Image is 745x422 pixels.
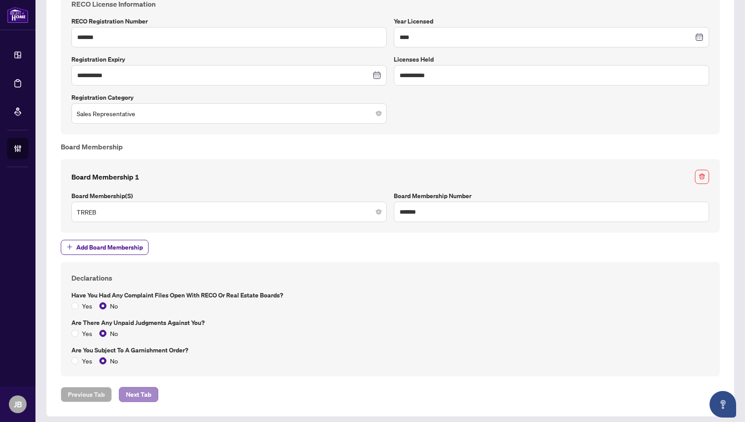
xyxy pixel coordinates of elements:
label: Board Membership(s) [71,191,387,201]
span: Yes [78,328,96,338]
button: Previous Tab [61,387,112,402]
span: Yes [78,356,96,366]
h4: Board Membership 1 [71,172,139,182]
label: Have you had any complaint files open with RECO or Real Estate Boards? [71,290,709,300]
label: Registration Category [71,93,387,102]
button: Add Board Membership [61,240,149,255]
label: Registration Expiry [71,55,387,64]
img: logo [7,7,28,23]
label: Year Licensed [394,16,709,26]
h4: Declarations [71,273,709,283]
span: plus [67,244,73,250]
span: TRREB [77,203,381,220]
span: Next Tab [126,387,151,402]
span: No [106,356,122,366]
button: Next Tab [119,387,158,402]
button: Open asap [710,391,736,418]
label: Are there any unpaid judgments against you? [71,318,709,328]
label: Are you subject to a Garnishment Order? [71,345,709,355]
span: close-circle [376,209,381,215]
label: RECO Registration Number [71,16,387,26]
span: JB [14,398,22,410]
h4: Board Membership [61,141,720,152]
label: Board Membership Number [394,191,709,201]
span: Add Board Membership [76,240,143,254]
span: Yes [78,301,96,311]
label: Licenses Held [394,55,709,64]
span: No [106,301,122,311]
span: No [106,328,122,338]
span: close-circle [376,111,381,116]
span: Sales Representative [77,105,381,122]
